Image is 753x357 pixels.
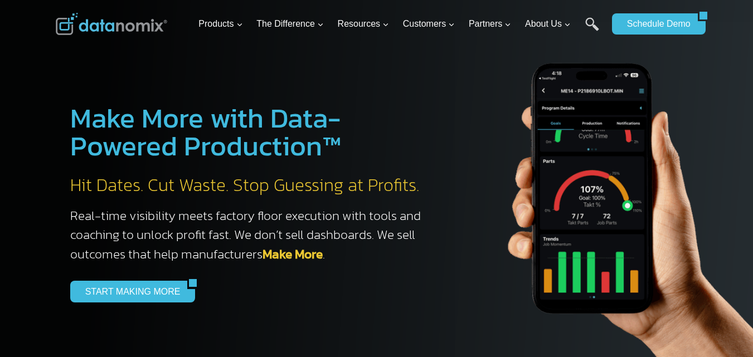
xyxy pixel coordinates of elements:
[585,17,599,42] a: Search
[338,17,389,31] span: Resources
[403,17,455,31] span: Customers
[194,6,606,42] nav: Primary Navigation
[525,17,571,31] span: About Us
[70,281,188,302] a: START MAKING MORE
[198,17,242,31] span: Products
[6,160,184,351] iframe: Popup CTA
[70,174,433,197] h2: Hit Dates. Cut Waste. Stop Guessing at Profits.
[256,17,324,31] span: The Difference
[469,17,511,31] span: Partners
[612,13,698,35] a: Schedule Demo
[263,244,323,263] a: Make More
[56,13,167,35] img: Datanomix
[70,206,433,264] h3: Real-time visibility meets factory floor execution with tools and coaching to unlock profit fast....
[70,104,433,160] h1: Make More with Data-Powered Production™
